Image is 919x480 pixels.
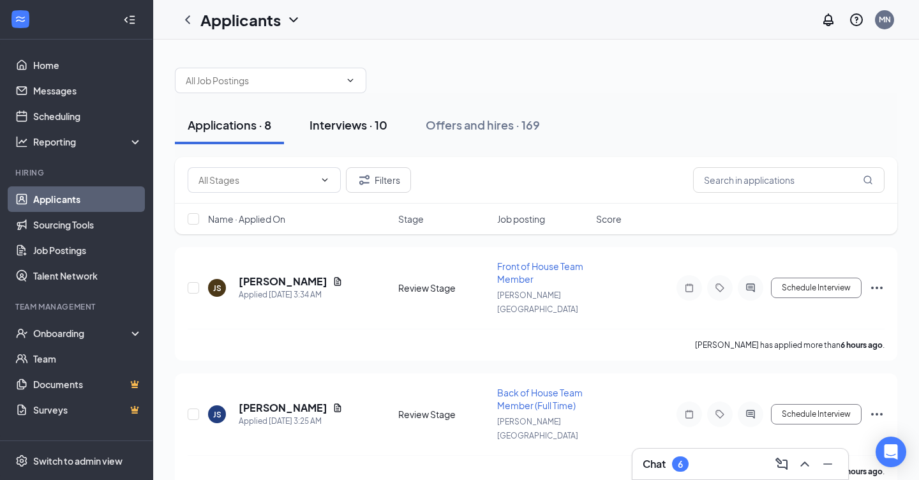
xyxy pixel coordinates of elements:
div: Offers and hires · 169 [426,117,540,133]
svg: UserCheck [15,327,28,340]
svg: Filter [357,172,372,188]
a: DocumentsCrown [33,371,142,397]
button: Filter Filters [346,167,411,193]
input: All Stages [198,173,315,187]
svg: ActiveChat [743,409,758,419]
span: [PERSON_NAME][GEOGRAPHIC_DATA] [497,290,578,314]
svg: Collapse [123,13,136,26]
a: Job Postings [33,237,142,263]
div: Switch to admin view [33,454,123,467]
p: [PERSON_NAME] has applied more than . [695,340,885,350]
a: Messages [33,78,142,103]
span: Front of House Team Member [497,260,583,285]
svg: ChevronDown [286,12,301,27]
svg: ChevronLeft [180,12,195,27]
input: All Job Postings [186,73,340,87]
a: SurveysCrown [33,397,142,423]
div: Team Management [15,301,140,312]
a: Scheduling [33,103,142,129]
button: ComposeMessage [772,454,792,474]
div: Applications · 8 [188,117,271,133]
svg: ChevronDown [320,175,330,185]
a: Applicants [33,186,142,212]
div: JS [213,409,221,420]
span: Job posting [497,213,545,225]
svg: ChevronDown [345,75,355,86]
svg: Minimize [820,456,835,472]
span: Name · Applied On [208,213,285,225]
svg: MagnifyingGlass [863,175,873,185]
h1: Applicants [200,9,281,31]
input: Search in applications [693,167,885,193]
h3: Chat [643,457,666,471]
svg: Note [682,409,697,419]
div: Review Stage [398,408,489,421]
div: Onboarding [33,327,131,340]
a: Team [33,346,142,371]
svg: Tag [712,409,728,419]
svg: Notifications [821,12,836,27]
button: Schedule Interview [771,404,862,424]
span: Stage [398,213,424,225]
svg: ComposeMessage [774,456,789,472]
button: Minimize [818,454,838,474]
b: 7 hours ago [841,467,883,476]
span: [PERSON_NAME][GEOGRAPHIC_DATA] [497,417,578,440]
a: Talent Network [33,263,142,289]
button: ChevronUp [795,454,815,474]
span: Back of House Team Member (Full Time) [497,387,583,411]
svg: WorkstreamLogo [14,13,27,26]
h5: [PERSON_NAME] [239,401,327,415]
div: Hiring [15,167,140,178]
svg: Document [332,403,343,413]
svg: Settings [15,454,28,467]
div: Open Intercom Messenger [876,437,906,467]
div: MN [879,14,891,25]
div: Applied [DATE] 3:25 AM [239,415,343,428]
a: Sourcing Tools [33,212,142,237]
div: Interviews · 10 [310,117,387,133]
svg: ActiveChat [743,283,758,293]
button: Schedule Interview [771,278,862,298]
h5: [PERSON_NAME] [239,274,327,289]
svg: Document [332,276,343,287]
svg: ChevronUp [797,456,812,472]
div: 6 [678,459,683,470]
span: Score [596,213,622,225]
svg: Note [682,283,697,293]
div: JS [213,283,221,294]
svg: Ellipses [869,407,885,422]
a: Home [33,52,142,78]
svg: Tag [712,283,728,293]
svg: Ellipses [869,280,885,296]
svg: QuestionInfo [849,12,864,27]
b: 6 hours ago [841,340,883,350]
div: Reporting [33,135,143,148]
div: Applied [DATE] 3:34 AM [239,289,343,301]
svg: Analysis [15,135,28,148]
div: Review Stage [398,281,489,294]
